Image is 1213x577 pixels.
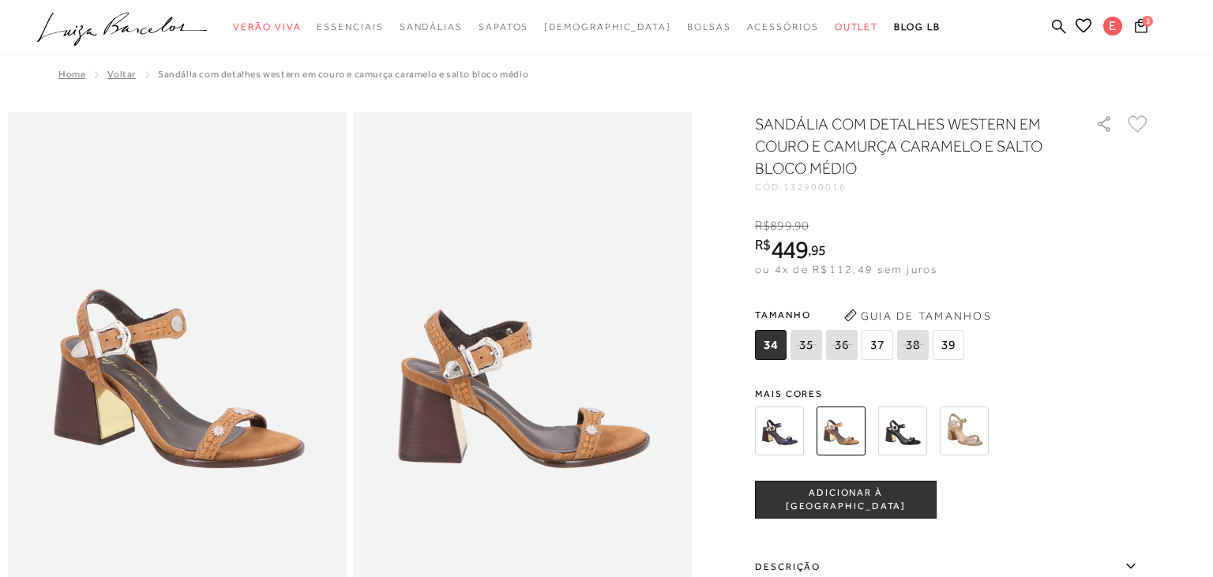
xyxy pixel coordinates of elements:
img: SANDÁLIA COM DETALHES WESTERN EM COURO E CAMURÇA CARAMELO E SALTO BLOCO MÉDIO [817,407,866,455]
span: Outlet [835,21,879,32]
button: ADICIONAR À [GEOGRAPHIC_DATA] [755,481,937,519]
span: [DEMOGRAPHIC_DATA] [544,21,671,32]
a: noSubCategoriesText [479,13,528,42]
span: Sapatos [479,21,528,32]
span: 39 [933,330,964,360]
span: ADICIONAR À [GEOGRAPHIC_DATA] [756,486,936,514]
span: 38 [897,330,929,360]
span: Acessórios [747,21,819,32]
span: 95 [811,242,826,258]
span: 37 [862,330,893,360]
span: BLOG LB [894,21,940,32]
a: Voltar [107,69,136,80]
span: 3 [1142,16,1153,27]
span: Sandálias [400,21,463,32]
span: Essenciais [317,21,383,32]
div: CÓD: [755,182,1071,192]
span: SANDÁLIA COM DETALHES WESTERN EM COURO E CAMURÇA CARAMELO E SALTO BLOCO MÉDIO [158,69,528,80]
h1: SANDÁLIA COM DETALHES WESTERN EM COURO E CAMURÇA CARAMELO E SALTO BLOCO MÉDIO [755,113,1051,179]
span: 35 [791,330,822,360]
a: noSubCategoriesText [544,13,671,42]
button: Guia de Tamanhos [839,303,997,328]
a: noSubCategoriesText [317,13,383,42]
span: 34 [755,330,787,360]
a: BLOG LB [894,13,940,42]
button: 3 [1130,17,1152,39]
span: 36 [826,330,858,360]
span: E [1103,17,1122,36]
img: Sandália salto médio western dourada [940,407,989,455]
i: , [808,243,826,257]
span: Mais cores [755,389,1150,399]
a: noSubCategoriesText [687,13,731,42]
a: noSubCategoriesText [233,13,301,42]
img: SANDÁLIA COM DETALHES WESTERN EM COURO E CAMURÇA AZUL NAVAL E SALTO BLOCO MÉDIO [755,407,804,455]
a: Home [58,69,85,80]
i: R$ [755,238,771,252]
a: noSubCategoriesText [747,13,819,42]
span: 132900016 [783,182,847,193]
i: , [792,219,809,233]
span: 899 [770,219,791,233]
span: Bolsas [687,21,731,32]
i: R$ [755,219,770,233]
span: Verão Viva [233,21,301,32]
button: E [1096,16,1130,40]
a: noSubCategoriesText [835,13,879,42]
span: 449 [771,235,808,264]
a: noSubCategoriesText [400,13,463,42]
img: SANDÁLIA COM DETALHES WESTERN EM COURO E CAMURÇA PRETO E SALTO BLOCO MÉDIO [878,407,927,455]
span: Tamanho [755,303,968,327]
span: ou 4x de R$112,49 sem juros [755,263,937,275]
span: 90 [794,219,809,233]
